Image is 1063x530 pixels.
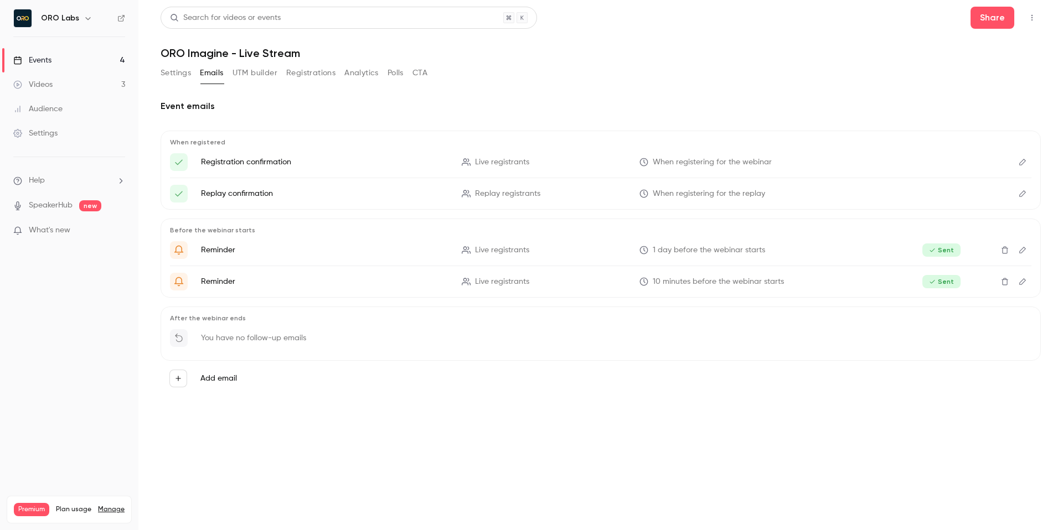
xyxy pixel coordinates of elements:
div: Audience [13,103,63,115]
li: {{ event_name }} is about to go live [170,273,1031,290]
span: Premium [14,503,49,516]
p: When registered [170,138,1031,147]
a: Manage [98,505,125,514]
div: Search for videos or events [170,12,281,24]
span: Help [29,175,45,186]
p: You have no follow-up emails [201,332,306,344]
button: Registrations [286,64,336,82]
span: 10 minutes before the webinar starts [653,276,784,288]
p: Reminder [201,276,448,287]
button: Edit [1014,241,1031,259]
li: Here's your access link to {{ event_name }}! [170,185,1031,202]
span: Live registrants [475,276,529,288]
span: Plan usage [56,505,91,514]
button: Share [971,7,1014,29]
button: Delete [996,273,1014,290]
div: Settings [13,128,58,139]
button: Edit [1014,153,1031,171]
li: help-dropdown-opener [13,175,125,186]
button: Polls [388,64,404,82]
button: Edit [1014,273,1031,290]
p: Before the webinar starts [170,226,1031,235]
label: Add email [200,373,237,384]
button: Edit [1014,185,1031,202]
span: When registering for the webinar [653,157,772,168]
li: Here's your access link to {{ event_name }}! [170,153,1031,171]
button: Analytics [344,64,379,82]
span: Replay registrants [475,188,540,200]
iframe: Noticeable Trigger [112,226,125,236]
h6: ORO Labs [41,13,79,24]
li: Get Ready for '{{ event_name }}' tomorrow! [170,241,1031,259]
span: Sent [922,275,961,288]
p: Replay confirmation [201,188,448,199]
span: Sent [922,243,961,257]
button: UTM builder [233,64,277,82]
img: ORO Labs [14,9,32,27]
h1: ORO Imagine - Live Stream [161,46,1041,60]
div: Videos [13,79,53,90]
p: Reminder [201,245,448,256]
span: When registering for the replay [653,188,765,200]
p: Registration confirmation [201,157,448,168]
button: Delete [996,241,1014,259]
a: SpeakerHub [29,200,73,211]
span: new [79,200,101,211]
span: Live registrants [475,245,529,256]
button: Emails [200,64,223,82]
button: CTA [412,64,427,82]
button: Settings [161,64,191,82]
div: Events [13,55,51,66]
h2: Event emails [161,100,1041,113]
p: After the webinar ends [170,314,1031,323]
span: 1 day before the webinar starts [653,245,765,256]
span: What's new [29,225,70,236]
span: Live registrants [475,157,529,168]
